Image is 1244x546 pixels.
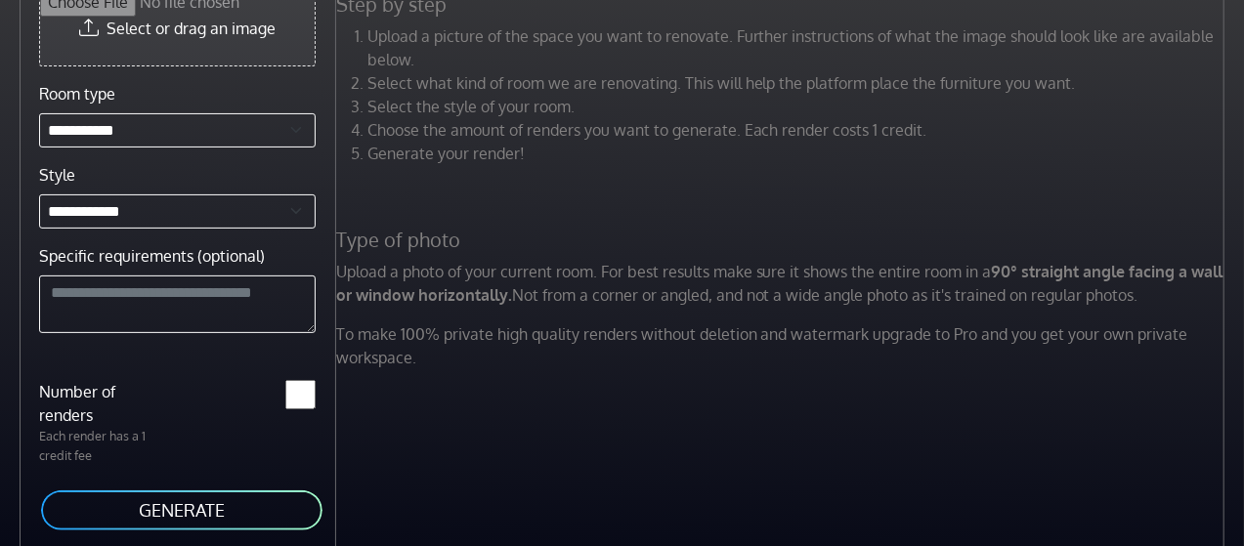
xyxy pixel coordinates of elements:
h5: Type of photo [324,228,1241,252]
li: Select what kind of room we are renovating. This will help the platform place the furniture you w... [367,71,1229,95]
li: Upload a picture of the space you want to renovate. Further instructions of what the image should... [367,24,1229,71]
li: Choose the amount of renders you want to generate. Each render costs 1 credit. [367,118,1229,142]
label: Style [39,163,75,187]
p: To make 100% private high quality renders without deletion and watermark upgrade to Pro and you g... [324,322,1241,369]
li: Select the style of your room. [367,95,1229,118]
li: Generate your render! [367,142,1229,165]
p: Upload a photo of your current room. For best results make sure it shows the entire room in a Not... [324,260,1241,307]
label: Number of renders [27,380,177,427]
button: GENERATE [39,488,324,532]
p: Each render has a 1 credit fee [27,427,177,464]
label: Room type [39,82,115,105]
label: Specific requirements (optional) [39,244,265,268]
